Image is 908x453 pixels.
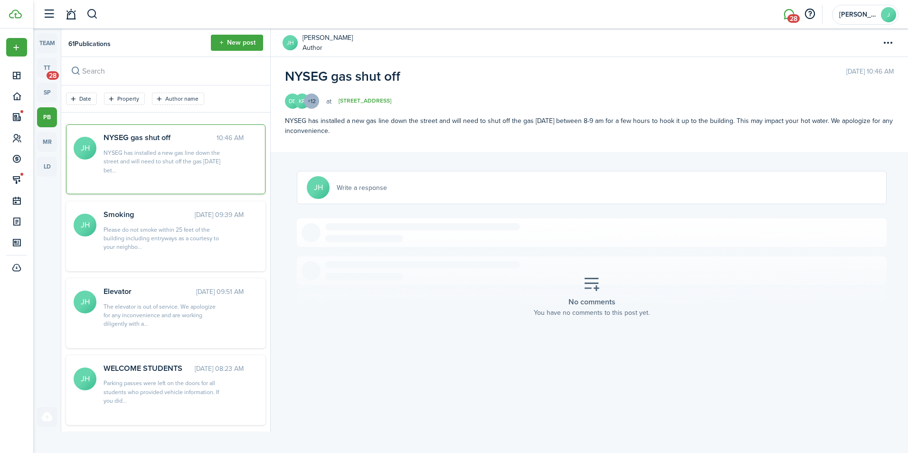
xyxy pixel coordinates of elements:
a: [STREET_ADDRESS] [339,98,391,104]
div: Parking passes were left on the doors for all students who provided vehicle information. If you d... [104,379,222,405]
filter-tag-label: Author name [165,94,199,103]
span: 28 [47,71,59,80]
div: NYSEG has installed a new gas line down the street and will need to shut off the gas [DATE] bet... [104,149,222,175]
div: [PERSON_NAME] [303,33,353,53]
div: The elevator is out of service. We apologize for any inconvenience and are working diligently wit... [104,302,222,329]
button: Search [69,65,82,78]
a: DB [285,94,300,109]
filter-tag: Open filter [104,93,145,105]
span: at [319,96,339,106]
span: Author [303,43,353,53]
filter-tag-label: Date [79,94,91,103]
span: Write a response [337,183,387,193]
input: search [61,57,270,85]
button: Open menu [6,38,27,57]
h3: WELCOME STUDENTS [104,363,195,375]
h4: 61 Publications [68,39,111,49]
avatar-text: JH [74,137,96,160]
placeholder-description: You have no comments to this post yet. [534,308,650,318]
h3: Elevator [104,286,196,298]
a: pb [37,107,57,127]
avatar-text: JH [74,291,96,313]
time: 10:46 AM [217,133,244,143]
img: TenantCloud [9,9,22,19]
filter-tag: Open filter [66,93,97,105]
avatar-text: JH [307,176,330,199]
span: [DATE] 10:46 AM [846,66,894,86]
a: ld [37,157,57,177]
span: Jennifer [839,11,877,18]
h3: Smoking [104,209,195,221]
button: Open menu [880,35,896,51]
time: [DATE] 09:51 AM [196,287,244,297]
placeholder-title: No comments [568,296,615,308]
a: tt [37,58,57,78]
avatar-counter: +12 [304,94,319,109]
filter-tag-label: Property [117,94,139,103]
button: Open sidebar [40,5,58,23]
time: [DATE] 09:39 AM [195,210,244,220]
p: NYSEG has installed a new gas line down the street and will need to shut off the gas [DATE] betwe... [285,116,894,136]
avatar-text: JH [74,368,96,390]
avatar-text: JH [283,35,298,50]
button: New post [211,35,263,51]
a: sp [37,83,57,103]
filter-tag: Open filter [152,93,204,105]
div: Please do not smoke within 25 feet of the building including entryways as a courtesy to your neig... [104,226,222,252]
a: Notifications [62,2,80,27]
avatar-text: J [881,7,896,22]
a: team [37,33,57,53]
h1: NYSEG gas shut off [285,66,400,86]
a: KP [294,94,310,109]
button: Search [86,6,98,22]
button: Open resource center [802,6,818,22]
avatar-text: JH [74,214,96,236]
time: [DATE] 08:23 AM [195,364,244,374]
h3: NYSEG gas shut off [104,132,217,144]
a: mr [37,132,57,152]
